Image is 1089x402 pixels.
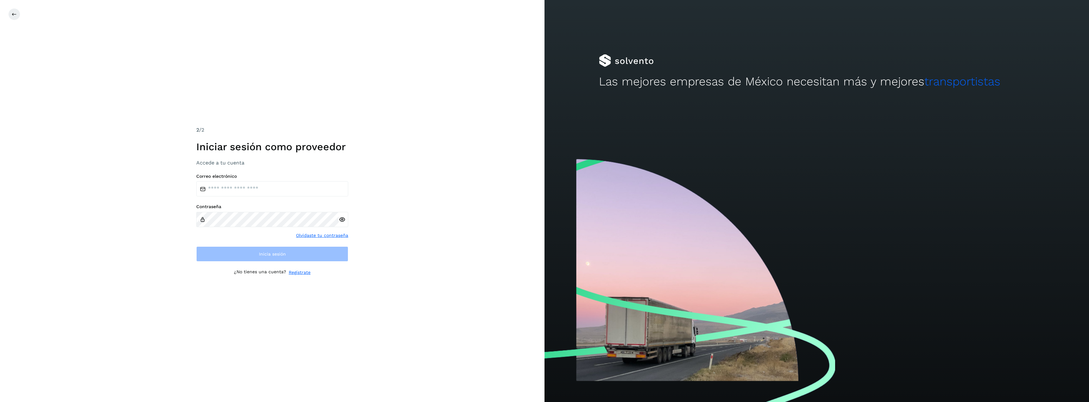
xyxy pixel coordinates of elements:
label: Contraseña [196,204,348,209]
a: Regístrate [289,269,311,276]
label: Correo electrónico [196,174,348,179]
h3: Accede a tu cuenta [196,160,348,166]
span: Inicia sesión [259,252,286,256]
p: ¿No tienes una cuenta? [234,269,286,276]
a: Olvidaste tu contraseña [296,232,348,239]
span: transportistas [924,75,1000,88]
h2: Las mejores empresas de México necesitan más y mejores [599,75,1035,89]
div: /2 [196,126,348,134]
h1: Iniciar sesión como proveedor [196,141,348,153]
span: 2 [196,127,199,133]
button: Inicia sesión [196,246,348,262]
